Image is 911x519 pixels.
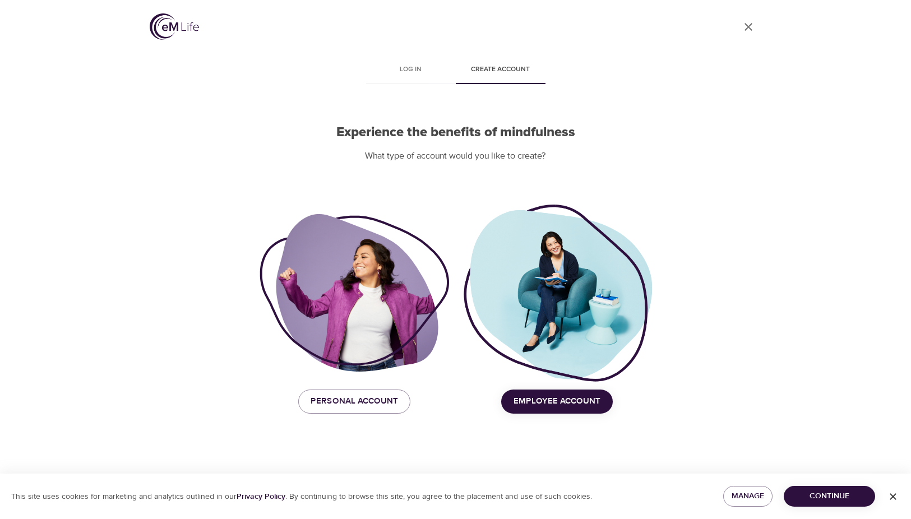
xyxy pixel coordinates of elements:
h2: Experience the benefits of mindfulness [260,124,652,141]
button: Personal Account [298,390,410,413]
span: Personal Account [311,394,398,409]
span: Create account [463,64,539,76]
img: logo [150,13,199,40]
a: Privacy Policy [237,492,285,502]
button: Employee Account [501,390,613,413]
a: close [735,13,762,40]
p: What type of account would you like to create? [260,150,652,163]
span: Manage [732,489,764,503]
button: Continue [784,486,875,507]
span: Log in [373,64,449,76]
span: Employee Account [514,394,600,409]
span: Continue [793,489,866,503]
button: Manage [723,486,773,507]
